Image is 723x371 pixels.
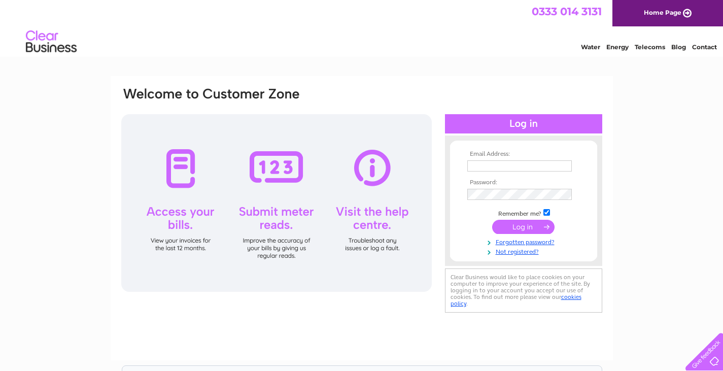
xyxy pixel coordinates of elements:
img: logo.png [25,26,77,57]
a: Forgotten password? [467,237,582,246]
a: Contact [692,43,717,51]
a: Telecoms [635,43,665,51]
a: Water [581,43,600,51]
input: Submit [492,220,555,234]
a: 0333 014 3131 [532,5,602,18]
a: cookies policy [451,293,581,307]
th: Password: [465,179,582,186]
div: Clear Business would like to place cookies on your computer to improve your experience of the sit... [445,268,602,313]
td: Remember me? [465,208,582,218]
a: Energy [606,43,629,51]
th: Email Address: [465,151,582,158]
a: Blog [671,43,686,51]
div: Clear Business is a trading name of Verastar Limited (registered in [GEOGRAPHIC_DATA] No. 3667643... [122,6,602,49]
a: Not registered? [467,246,582,256]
